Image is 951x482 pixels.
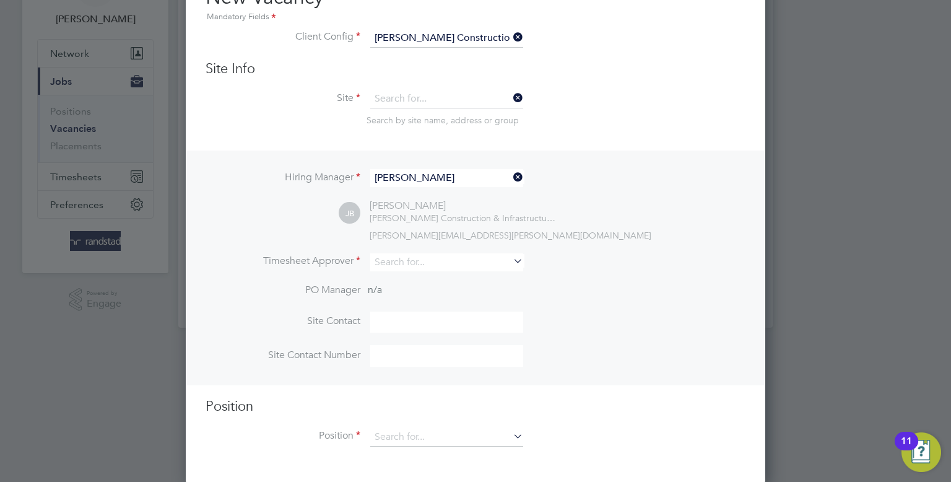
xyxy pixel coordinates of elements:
[370,90,523,108] input: Search for...
[901,441,912,457] div: 11
[339,203,360,224] span: JB
[206,92,360,105] label: Site
[206,429,360,442] label: Position
[367,115,519,126] span: Search by site name, address or group
[206,11,745,24] div: Mandatory Fields
[901,432,941,472] button: Open Resource Center, 11 new notifications
[370,29,523,48] input: Search for...
[206,171,360,184] label: Hiring Manager
[368,284,382,296] span: n/a
[206,60,745,78] h3: Site Info
[206,284,360,297] label: PO Manager
[370,428,523,447] input: Search for...
[206,255,360,268] label: Timesheet Approver
[206,30,360,43] label: Client Config
[206,349,360,362] label: Site Contact Number
[206,398,745,416] h3: Position
[206,315,360,328] label: Site Contact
